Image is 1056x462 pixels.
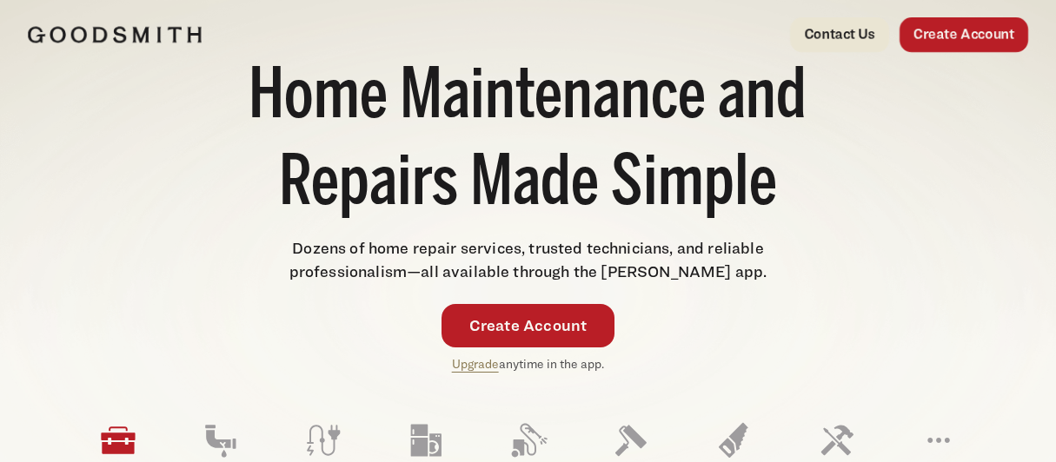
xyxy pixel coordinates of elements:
a: Create Account [900,17,1028,52]
img: Goodsmith [28,26,202,43]
p: anytime in the app. [452,354,605,374]
a: Contact Us [790,17,889,52]
a: Create Account [442,304,615,347]
h1: Home Maintenance and Repairs Made Simple [195,56,861,229]
a: Upgrade [452,356,499,371]
span: Dozens of home repair services, trusted technicians, and reliable professionalism—all available t... [289,239,767,280]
